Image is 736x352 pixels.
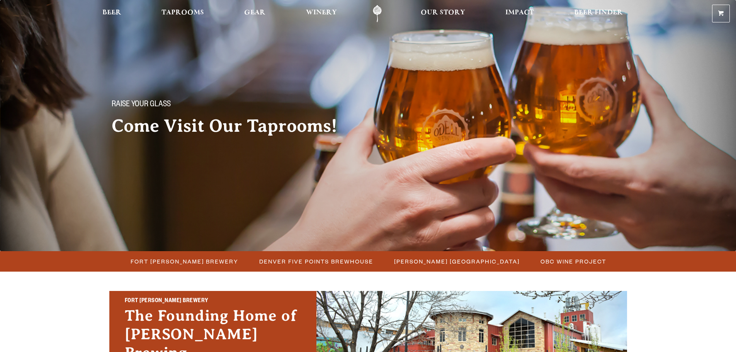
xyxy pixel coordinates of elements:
[126,256,242,267] a: Fort [PERSON_NAME] Brewery
[394,256,520,267] span: [PERSON_NAME] [GEOGRAPHIC_DATA]
[389,256,524,267] a: [PERSON_NAME] [GEOGRAPHIC_DATA]
[505,10,534,16] span: Impact
[306,10,337,16] span: Winery
[416,5,470,22] a: Our Story
[112,116,353,136] h2: Come Visit Our Taprooms!
[244,10,265,16] span: Gear
[102,10,121,16] span: Beer
[239,5,270,22] a: Gear
[255,256,377,267] a: Denver Five Points Brewhouse
[574,10,623,16] span: Beer Finder
[112,100,171,110] span: Raise your glass
[131,256,238,267] span: Fort [PERSON_NAME] Brewery
[363,5,392,22] a: Odell Home
[156,5,209,22] a: Taprooms
[500,5,539,22] a: Impact
[421,10,465,16] span: Our Story
[536,256,610,267] a: OBC Wine Project
[259,256,373,267] span: Denver Five Points Brewhouse
[541,256,606,267] span: OBC Wine Project
[125,296,301,306] h2: Fort [PERSON_NAME] Brewery
[301,5,342,22] a: Winery
[97,5,126,22] a: Beer
[161,10,204,16] span: Taprooms
[569,5,628,22] a: Beer Finder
